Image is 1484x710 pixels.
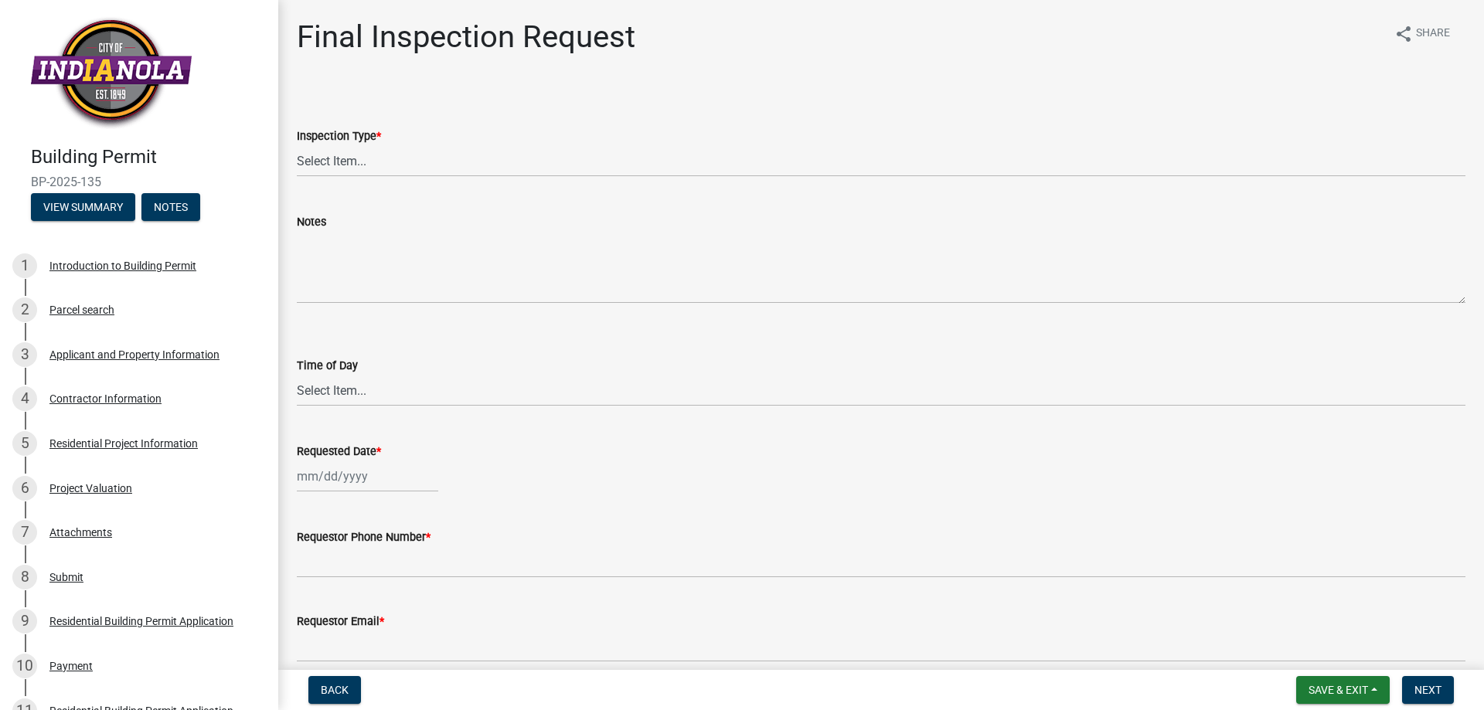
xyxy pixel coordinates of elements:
[49,260,196,271] div: Introduction to Building Permit
[12,609,37,634] div: 9
[31,193,135,221] button: View Summary
[141,202,200,214] wm-modal-confirm: Notes
[12,654,37,678] div: 10
[49,527,112,538] div: Attachments
[12,386,37,411] div: 4
[49,393,162,404] div: Contractor Information
[1296,676,1390,704] button: Save & Exit
[297,460,438,492] input: mm/dd/yyyy
[297,532,431,543] label: Requestor Phone Number
[297,131,381,142] label: Inspection Type
[12,431,37,456] div: 5
[12,297,37,322] div: 2
[49,349,220,360] div: Applicant and Property Information
[308,676,361,704] button: Back
[31,146,266,168] h4: Building Permit
[49,661,93,671] div: Payment
[12,476,37,501] div: 6
[1382,19,1462,49] button: shareShare
[31,16,192,130] img: City of Indianola, Iowa
[1394,25,1413,43] i: share
[297,217,326,228] label: Notes
[12,520,37,545] div: 7
[12,253,37,278] div: 1
[1416,25,1450,43] span: Share
[297,19,635,56] h1: Final Inspection Request
[49,483,132,494] div: Project Valuation
[49,616,233,627] div: Residential Building Permit Application
[1402,676,1454,704] button: Next
[297,361,358,372] label: Time of Day
[1309,684,1368,696] span: Save & Exit
[12,342,37,367] div: 3
[31,175,247,189] span: BP-2025-135
[297,447,381,457] label: Requested Date
[49,572,83,583] div: Submit
[12,565,37,589] div: 8
[49,438,198,449] div: Residential Project Information
[1414,684,1441,696] span: Next
[297,617,384,627] label: Requestor Email
[31,202,135,214] wm-modal-confirm: Summary
[49,304,114,315] div: Parcel search
[141,193,200,221] button: Notes
[321,684,349,696] span: Back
